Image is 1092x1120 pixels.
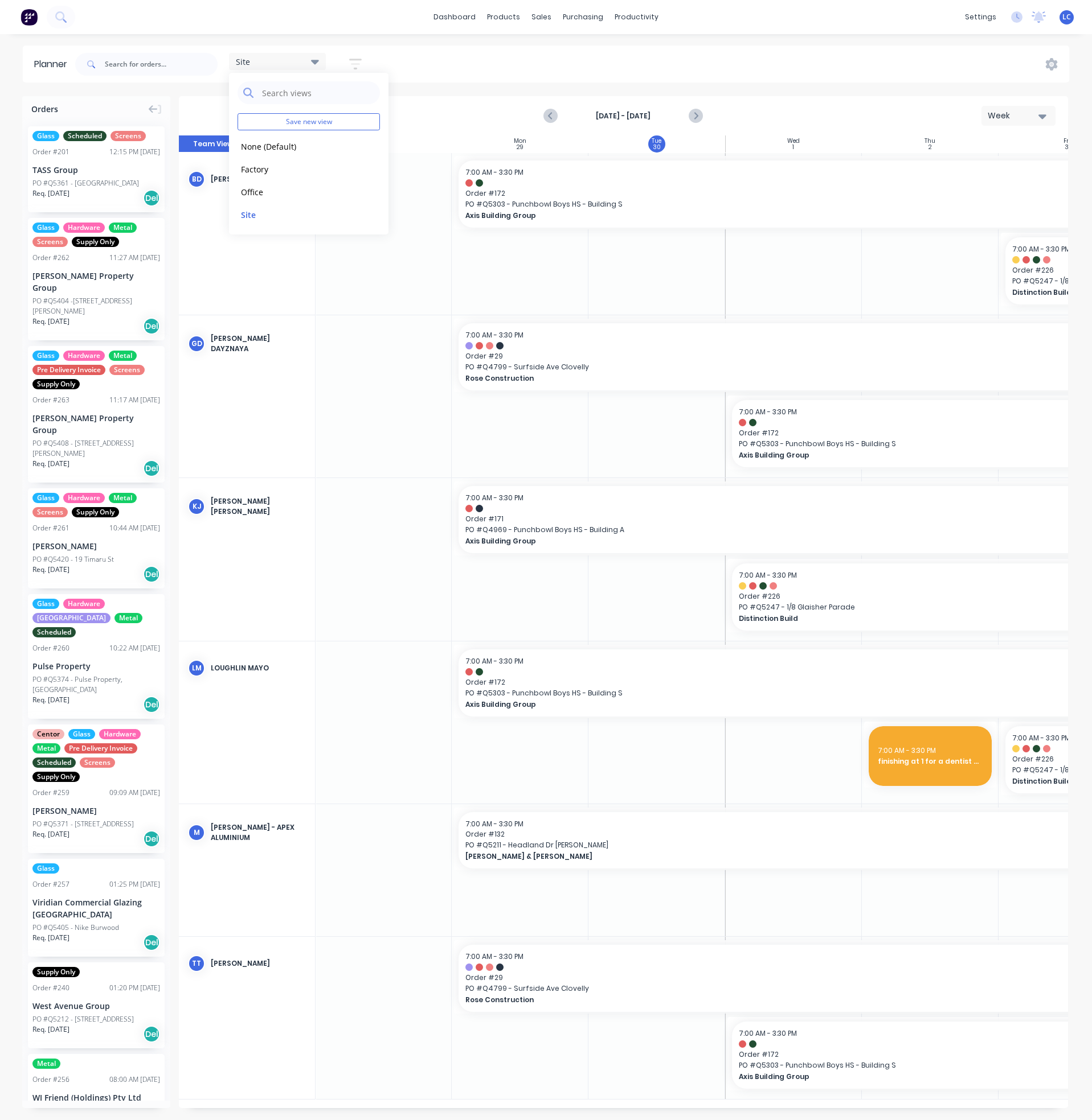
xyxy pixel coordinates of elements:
[109,365,145,375] span: Screens
[188,660,205,677] div: LM
[211,822,306,843] div: [PERSON_NAME] - Apex Aluminium
[109,351,137,361] span: Metal
[32,316,69,327] span: Req. [DATE]
[238,162,359,175] button: Factory
[32,540,160,552] div: [PERSON_NAME]
[21,9,38,26] img: Factory
[465,656,523,666] span: 7:00 AM - 3:30 PM
[481,9,526,26] div: products
[465,995,1056,1005] span: Rose Construction
[32,459,69,469] span: Req. [DATE]
[32,627,76,637] span: Scheduled
[739,1072,1083,1082] span: Axis Building Group
[32,695,69,705] span: Req. [DATE]
[114,613,142,623] span: Metal
[32,351,59,361] span: Glass
[878,756,983,767] span: finishing at 1 for a dentist appointment
[792,145,794,150] div: 1
[465,851,1056,862] span: [PERSON_NAME] & [PERSON_NAME]
[109,879,160,890] div: 01:25 PM [DATE]
[929,145,932,150] div: 2
[188,955,205,972] div: TT
[32,237,68,247] span: Screens
[465,952,523,961] span: 7:00 AM - 3:30 PM
[32,933,69,943] span: Req. [DATE]
[32,379,80,389] span: Supply Only
[526,9,557,26] div: sales
[63,351,105,361] span: Hardware
[32,412,160,436] div: [PERSON_NAME] Property Group
[32,896,160,920] div: Viridian Commercial Glazing [GEOGRAPHIC_DATA]
[143,934,160,951] div: Del
[32,923,119,933] div: PO #Q5405 - Nike Burwood
[32,507,68,517] span: Screens
[80,757,115,768] span: Screens
[32,772,80,782] span: Supply Only
[465,167,523,177] span: 7:00 AM - 3:30 PM
[143,830,160,847] div: Del
[109,493,137,503] span: Metal
[925,138,935,145] div: Thu
[238,139,359,153] button: None (Default)
[465,373,1056,384] span: Rose Construction
[32,1000,160,1012] div: West Avenue Group
[1062,12,1071,22] span: LC
[63,599,105,609] span: Hardware
[653,145,661,150] div: 30
[465,819,523,829] span: 7:00 AM - 3:30 PM
[32,729,64,739] span: Centor
[99,729,141,739] span: Hardware
[143,566,160,583] div: Del
[32,983,69,993] div: Order # 240
[32,1092,160,1103] div: WJ Friend (Holdings) Pty Ltd
[143,696,160,713] div: Del
[32,565,69,575] span: Req. [DATE]
[31,103,58,115] span: Orders
[109,523,160,533] div: 10:44 AM [DATE]
[72,507,119,517] span: Supply Only
[188,498,205,515] div: KJ
[1012,244,1070,254] span: 7:00 AM - 3:30 PM
[32,967,80,977] span: Supply Only
[32,613,111,623] span: [GEOGRAPHIC_DATA]
[981,106,1056,126] button: Week
[105,53,218,76] input: Search for orders...
[64,743,137,753] span: Pre Delivery Invoice
[32,1014,134,1024] div: PO #Q5212 - [STREET_ADDRESS]
[988,110,1040,122] div: Week
[878,746,936,755] span: 7:00 AM - 3:30 PM
[959,9,1002,26] div: settings
[465,330,523,340] span: 7:00 AM - 3:30 PM
[1064,138,1070,145] div: Fri
[1065,145,1069,150] div: 3
[238,185,359,198] button: Office
[739,407,797,417] span: 7:00 AM - 3:30 PM
[211,663,306,673] div: Loughlin Mayo
[32,223,59,233] span: Glass
[211,958,306,969] div: [PERSON_NAME]
[236,56,250,68] span: Site
[32,365,105,375] span: Pre Delivery Invoice
[143,1026,160,1043] div: Del
[179,135,247,153] button: Team View
[32,164,160,176] div: TASS Group
[32,493,59,503] span: Glass
[109,253,160,263] div: 11:27 AM [DATE]
[32,863,59,874] span: Glass
[32,599,59,609] span: Glass
[261,81,374,104] input: Search views
[109,1074,160,1085] div: 08:00 AM [DATE]
[739,613,1083,624] span: Distinction Build
[188,335,205,352] div: GD
[109,395,160,405] div: 11:17 AM [DATE]
[72,237,119,247] span: Supply Only
[109,983,160,993] div: 01:20 PM [DATE]
[68,729,95,739] span: Glass
[32,395,69,405] div: Order # 263
[32,1024,69,1035] span: Req. [DATE]
[32,879,69,890] div: Order # 257
[739,450,1083,460] span: Axis Building Group
[32,147,69,157] div: Order # 201
[32,674,160,695] div: PO #Q5374 - Pulse Property, [GEOGRAPHIC_DATA]
[188,824,205,841] div: M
